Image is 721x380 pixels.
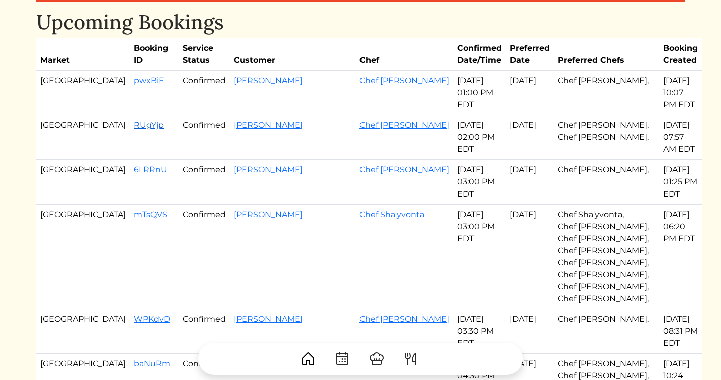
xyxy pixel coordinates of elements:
[234,76,303,85] a: [PERSON_NAME]
[554,205,659,309] td: Chef Sha'yvonta, Chef [PERSON_NAME], Chef [PERSON_NAME], Chef [PERSON_NAME], Chef [PERSON_NAME], ...
[134,165,167,174] a: 6LRRnU
[659,38,702,71] th: Booking Created
[234,120,303,130] a: [PERSON_NAME]
[179,38,230,71] th: Service Status
[355,38,453,71] th: Chef
[234,210,303,219] a: [PERSON_NAME]
[359,314,449,324] a: Chef [PERSON_NAME]
[506,38,554,71] th: Preferred Date
[359,76,449,85] a: Chef [PERSON_NAME]
[36,71,130,115] td: [GEOGRAPHIC_DATA]
[659,205,702,309] td: [DATE] 06:20 PM EDT
[659,115,702,160] td: [DATE] 07:57 AM EDT
[234,314,303,324] a: [PERSON_NAME]
[453,205,506,309] td: [DATE] 03:00 PM EDT
[134,314,170,324] a: WPKdvD
[36,115,130,160] td: [GEOGRAPHIC_DATA]
[369,351,385,367] img: ChefHat-a374fb509e4f37eb0702ca99f5f64f3b6956810f32a249b33092029f8484b388.svg
[506,205,554,309] td: [DATE]
[36,309,130,354] td: [GEOGRAPHIC_DATA]
[659,71,702,115] td: [DATE] 10:07 PM EDT
[359,210,424,219] a: Chef Sha'yvonta
[179,309,230,354] td: Confirmed
[179,205,230,309] td: Confirmed
[453,309,506,354] td: [DATE] 03:30 PM EDT
[36,205,130,309] td: [GEOGRAPHIC_DATA]
[506,160,554,205] td: [DATE]
[134,120,164,130] a: RUgYjp
[453,71,506,115] td: [DATE] 01:00 PM EDT
[36,10,685,34] h1: Upcoming Bookings
[554,38,659,71] th: Preferred Chefs
[554,71,659,115] td: Chef [PERSON_NAME],
[234,165,303,174] a: [PERSON_NAME]
[659,160,702,205] td: [DATE] 01:25 PM EDT
[506,115,554,160] td: [DATE]
[134,210,167,219] a: mTsQVS
[36,160,130,205] td: [GEOGRAPHIC_DATA]
[453,38,506,71] th: Confirmed Date/Time
[334,351,350,367] img: CalendarDots-5bcf9d9080389f2a281d69619e1c85352834be518fbc73d9501aef674afc0d57.svg
[179,160,230,205] td: Confirmed
[554,309,659,354] td: Chef [PERSON_NAME],
[554,115,659,160] td: Chef [PERSON_NAME], Chef [PERSON_NAME],
[36,38,130,71] th: Market
[554,160,659,205] td: Chef [PERSON_NAME],
[659,309,702,354] td: [DATE] 08:31 PM EDT
[453,160,506,205] td: [DATE] 03:00 PM EDT
[453,115,506,160] td: [DATE] 02:00 PM EDT
[179,115,230,160] td: Confirmed
[230,38,355,71] th: Customer
[359,165,449,174] a: Chef [PERSON_NAME]
[506,309,554,354] td: [DATE]
[130,38,179,71] th: Booking ID
[179,71,230,115] td: Confirmed
[506,71,554,115] td: [DATE]
[300,351,316,367] img: House-9bf13187bcbb5817f509fe5e7408150f90897510c4275e13d0d5fca38e0b5951.svg
[403,351,419,367] img: ForkKnife-55491504ffdb50bab0c1e09e7649658475375261d09fd45db06cec23bce548bf.svg
[359,120,449,130] a: Chef [PERSON_NAME]
[134,76,164,85] a: pwxBiF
